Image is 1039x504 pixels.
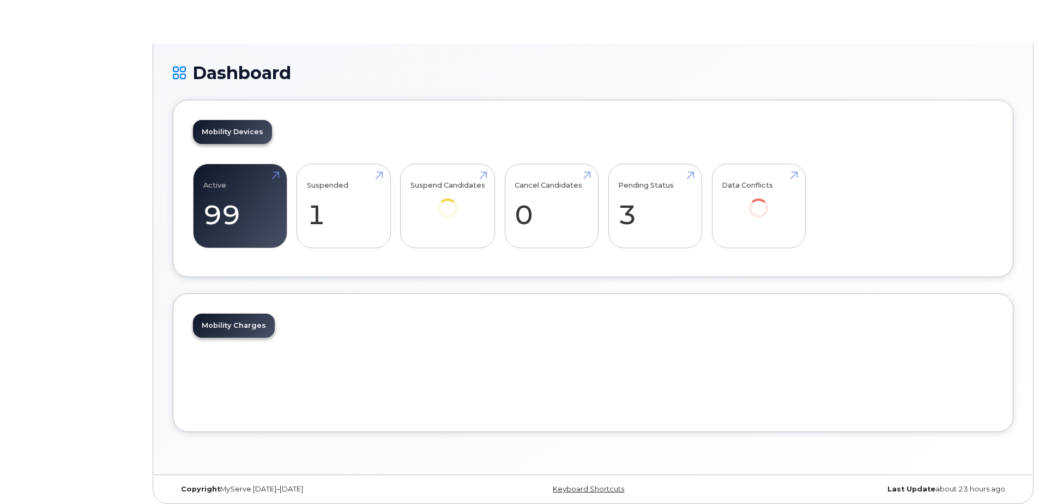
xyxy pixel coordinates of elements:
a: Data Conflicts [722,170,795,233]
a: Suspended 1 [307,170,380,242]
a: Mobility Devices [193,120,272,144]
div: MyServe [DATE]–[DATE] [173,485,453,494]
a: Suspend Candidates [410,170,485,233]
a: Pending Status 3 [618,170,692,242]
a: Cancel Candidates 0 [515,170,588,242]
a: Mobility Charges [193,314,275,338]
a: Keyboard Shortcuts [553,485,624,493]
a: Active 99 [203,170,277,242]
h1: Dashboard [173,63,1013,82]
div: about 23 hours ago [733,485,1013,494]
strong: Last Update [887,485,935,493]
strong: Copyright [181,485,220,493]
